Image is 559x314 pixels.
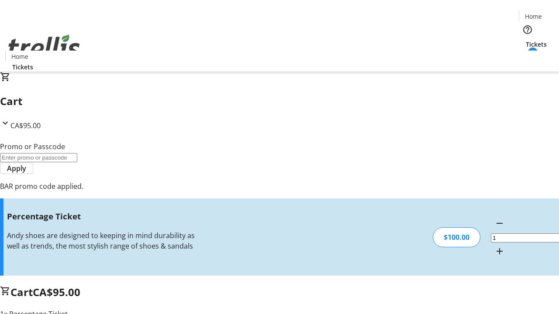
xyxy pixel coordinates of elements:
span: Apply [7,163,26,174]
div: $100.00 [433,227,480,247]
span: Tickets [526,40,547,49]
button: Increment by one [491,242,508,260]
a: Tickets [5,62,40,72]
a: Tickets [519,40,554,49]
span: Home [525,12,542,21]
img: Orient E2E Organization LBPsVWhAVV's Logo [5,25,83,68]
span: Home [11,52,28,61]
button: Help [519,21,536,38]
h3: Percentage Ticket [7,210,198,222]
span: Tickets [12,62,33,72]
button: Cart [519,49,536,66]
a: Home [519,12,547,21]
div: Andy shoes are designed to keeping in mind durability as well as trends, the most stylish range o... [7,230,198,251]
span: CA$95.00 [10,121,41,130]
a: Home [6,52,34,61]
span: CA$95.00 [33,285,80,299]
button: Decrement by one [491,215,508,232]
